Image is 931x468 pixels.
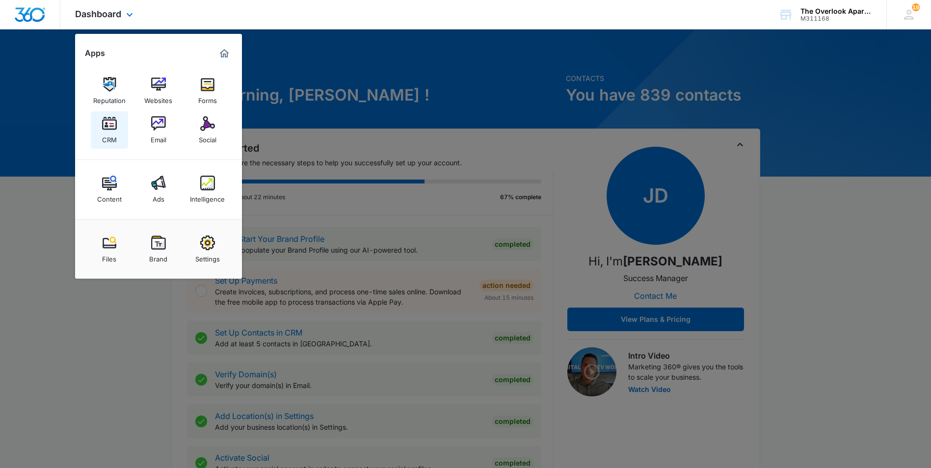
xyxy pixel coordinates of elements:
div: Websites [144,92,172,104]
h2: Apps [85,49,105,58]
span: Dashboard [75,9,121,19]
a: Settings [189,231,226,268]
a: Email [140,111,177,149]
a: Reputation [91,72,128,109]
div: Settings [195,250,220,263]
a: Marketing 360® Dashboard [216,46,232,61]
div: Social [199,131,216,144]
a: Social [189,111,226,149]
div: Intelligence [190,190,225,203]
span: 19 [912,3,920,11]
a: Content [91,171,128,208]
a: Files [91,231,128,268]
div: Forms [198,92,217,104]
div: Email [151,131,166,144]
a: Forms [189,72,226,109]
div: notifications count [912,3,920,11]
div: Brand [149,250,167,263]
div: account id [800,15,872,22]
a: Brand [140,231,177,268]
a: Websites [140,72,177,109]
a: Intelligence [189,171,226,208]
div: Reputation [93,92,126,104]
div: Ads [153,190,164,203]
a: CRM [91,111,128,149]
a: Ads [140,171,177,208]
div: Content [97,190,122,203]
div: CRM [102,131,117,144]
div: account name [800,7,872,15]
div: Files [102,250,116,263]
